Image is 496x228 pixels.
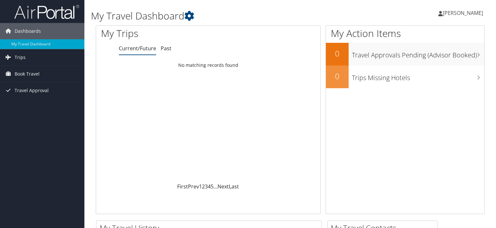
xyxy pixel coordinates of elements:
a: 0Trips Missing Hotels [326,66,484,88]
h1: My Trips [101,27,222,40]
a: First [177,183,188,190]
img: airportal-logo.png [14,4,79,19]
a: Next [217,183,229,190]
td: No matching records found [96,59,320,71]
h1: My Travel Dashboard [91,9,357,23]
h3: Trips Missing Hotels [352,70,484,82]
a: 0Travel Approvals Pending (Advisor Booked) [326,43,484,66]
span: Dashboards [15,23,41,39]
a: 2 [202,183,205,190]
a: Prev [188,183,199,190]
h2: 0 [326,48,349,59]
a: Current/Future [119,45,156,52]
h3: Travel Approvals Pending (Advisor Booked) [352,47,484,60]
span: Book Travel [15,66,40,82]
span: [PERSON_NAME] [443,9,483,17]
a: Last [229,183,239,190]
h1: My Action Items [326,27,484,40]
h2: 0 [326,71,349,82]
a: [PERSON_NAME] [438,3,490,23]
span: Travel Approval [15,82,49,99]
a: Past [161,45,171,52]
a: 3 [205,183,208,190]
span: Trips [15,49,26,66]
span: … [214,183,217,190]
a: 1 [199,183,202,190]
a: 5 [211,183,214,190]
a: 4 [208,183,211,190]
